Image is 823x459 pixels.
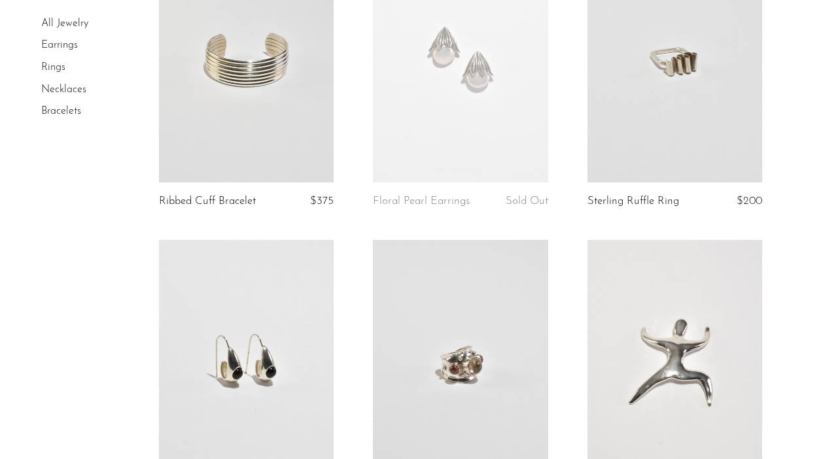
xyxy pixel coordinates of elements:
a: All Jewelry [41,18,88,29]
a: Sterling Ruffle Ring [587,195,679,207]
span: $200 [737,195,762,207]
a: Bracelets [41,106,81,116]
a: Ribbed Cuff Bracelet [159,195,256,207]
a: Floral Pearl Earrings [373,195,470,207]
a: Necklaces [41,84,86,95]
span: Sold Out [506,195,548,207]
span: $375 [310,195,334,207]
a: Rings [41,62,65,73]
a: Earrings [41,41,78,51]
